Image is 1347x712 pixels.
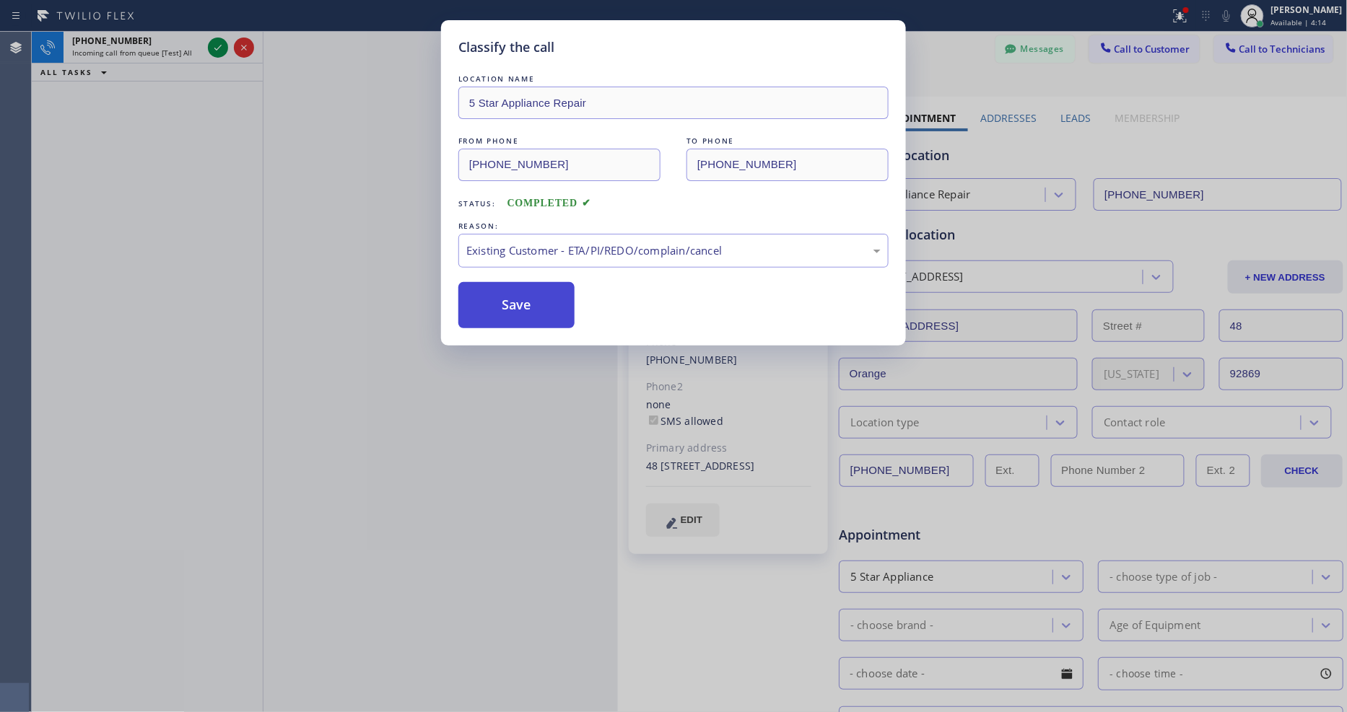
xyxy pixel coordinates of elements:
[458,149,661,181] input: From phone
[458,282,575,328] button: Save
[458,219,889,234] div: REASON:
[686,149,889,181] input: To phone
[458,71,889,87] div: LOCATION NAME
[458,198,496,208] span: Status:
[507,198,591,208] span: COMPLETED
[466,242,881,259] div: Existing Customer - ETA/PI/REDO/complain/cancel
[686,133,889,149] div: TO PHONE
[458,133,661,149] div: FROM PHONE
[458,38,554,57] h5: Classify the call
